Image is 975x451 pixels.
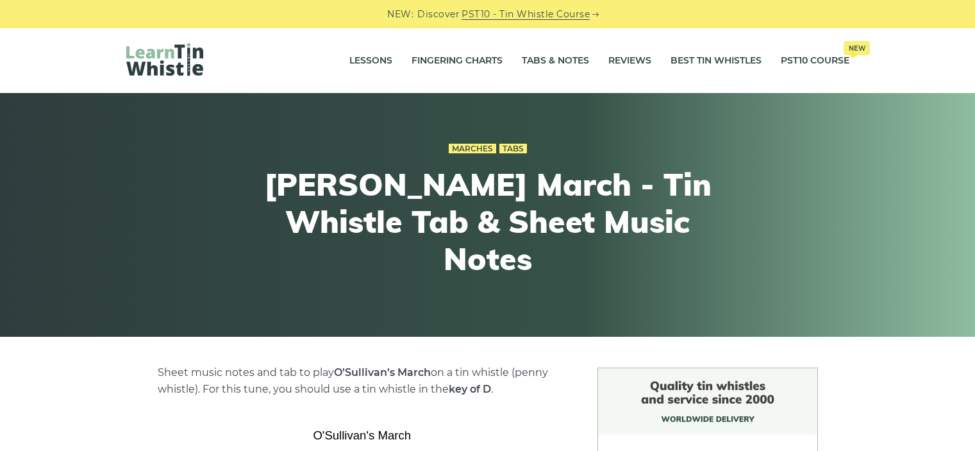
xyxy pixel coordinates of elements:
h1: [PERSON_NAME] March - Tin Whistle Tab & Sheet Music Notes [252,166,724,277]
p: Sheet music notes and tab to play on a tin whistle (penny whistle). For this tune, you should use... [158,364,567,398]
a: Tabs & Notes [522,45,589,77]
a: Lessons [349,45,392,77]
a: Best Tin Whistles [671,45,762,77]
strong: key of D [449,383,491,395]
a: Reviews [608,45,651,77]
span: New [844,41,870,55]
a: Fingering Charts [412,45,503,77]
strong: O’Sullivan’s March [334,366,431,379]
a: Tabs [499,144,527,154]
img: LearnTinWhistle.com [126,43,203,76]
a: PST10 CourseNew [781,45,849,77]
a: Marches [449,144,496,154]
